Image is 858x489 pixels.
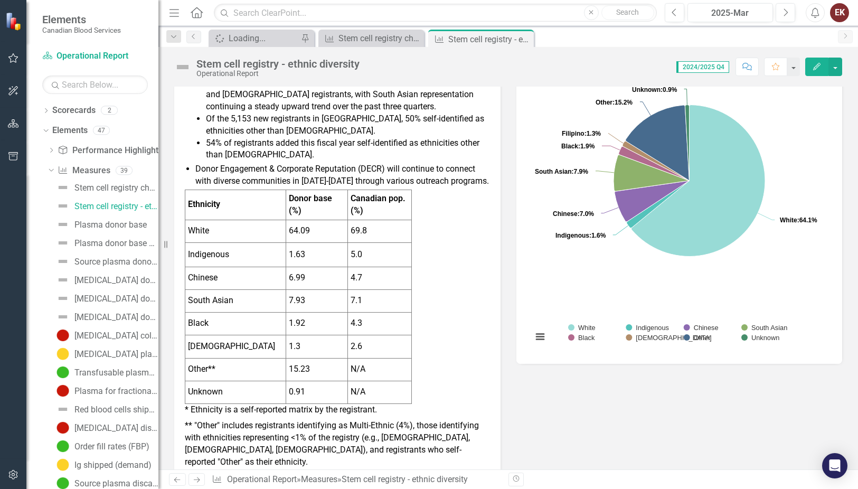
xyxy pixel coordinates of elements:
[56,329,69,342] img: Below Plan
[351,272,362,283] span: 4.7
[74,313,158,322] div: [MEDICAL_DATA] donor frequency
[206,77,490,113] li: Q4 saw a slight increase in the proportion of [DEMOGRAPHIC_DATA], Black, and [DEMOGRAPHIC_DATA] r...
[196,58,360,70] div: Stem cell registry - ethnic diversity
[54,234,158,251] a: Plasma donor base churn (new, reinstated, lapsed)
[601,5,654,20] button: Search
[553,210,580,218] tspan: Chinese:
[351,341,362,351] span: 2.6
[54,290,158,307] a: [MEDICAL_DATA] donor base churn (new, reinstated, lapsed)
[211,32,298,45] a: Loading...
[56,237,69,249] img: Not Defined
[206,138,479,160] span: 54% of registrants added this fiscal year self-identified as ethnicities other than [DEMOGRAPHIC_...
[338,32,421,45] div: Stem cell registry churn
[684,324,719,332] button: Show Chinese
[188,199,220,209] strong: Ethnicity
[56,292,69,305] img: Not Defined
[54,419,158,436] a: [MEDICAL_DATA] discard rate
[54,456,152,473] a: Ig shipped (demand)
[676,61,729,73] span: 2024/2025 Q4
[101,106,118,115] div: 2
[74,387,158,396] div: Plasma for fractionation (litres collected)
[780,217,799,224] tspan: White:
[188,295,233,305] span: South Asian
[289,364,310,374] span: 15.23
[188,225,209,236] span: White
[632,86,677,93] text: 0.9%
[625,105,689,181] path: Other, 15.23.
[54,271,158,288] a: [MEDICAL_DATA] donor base (active donors)
[229,32,298,45] div: Loading...
[52,125,88,137] a: Elements
[188,272,218,283] span: Chinese
[289,193,332,215] strong: Donor base (%)
[195,164,489,186] span: Donor Engagement & Corporate Reputation (DECR) will continue to connect with diverse communities ...
[196,70,360,78] div: Operational Report
[42,50,148,62] a: Operational Report
[568,324,596,332] button: Show White
[830,3,849,22] div: EK
[74,442,149,452] div: Order fill rates (FBP)
[54,216,147,233] a: Plasma donor base
[74,294,158,304] div: [MEDICAL_DATA] donor base churn (new, reinstated, lapsed)
[289,249,305,259] span: 1.63
[74,460,152,470] div: Ig shipped (demand)
[614,181,689,222] path: Chinese, 6.99.
[74,257,158,267] div: Source plasma donor frequency
[74,350,158,359] div: [MEDICAL_DATA] platelet collections
[56,458,69,471] img: Caution
[289,272,305,283] span: 6.99
[54,382,158,399] a: Plasma for fractionation (litres collected)
[568,334,595,342] button: Show Black
[626,324,669,332] button: Show Indigenous
[54,401,158,418] a: Red blood cells shipped (demand)
[58,145,162,157] a: Performance Highlights
[42,26,121,34] small: Canadian Blood Services
[691,7,770,20] div: 2025-Mar
[289,387,305,397] span: 0.91
[351,318,362,328] span: 4.3
[614,155,690,191] path: South Asian, 7.93.
[56,384,69,397] img: Below Plan
[74,202,158,211] div: Stem cell registry - ethnic diversity
[56,181,69,194] img: Not Defined
[42,13,121,26] span: Elements
[626,181,689,228] path: Indigenous, 1.63.
[448,33,531,46] div: Stem cell registry - ethnic diversity
[561,143,595,150] text: 1.9%
[185,420,479,467] span: ** "Other" includes registrants identifying as Multi-Ethnic (4%), those identifying with ethnicit...
[54,438,149,455] a: Order fill rates (FBP)
[56,274,69,286] img: Not Defined
[553,210,594,218] text: 7.0%
[527,36,832,353] div: Chart. Highcharts interactive chart.
[188,341,275,351] span: [DEMOGRAPHIC_DATA]
[616,8,639,16] span: Search
[741,334,779,342] button: Show Unknown
[74,276,158,285] div: [MEDICAL_DATA] donor base (active donors)
[561,143,580,150] tspan: Black:
[5,12,24,30] img: ClearPoint Strategy
[188,387,223,397] span: Unknown
[54,327,158,344] a: [MEDICAL_DATA] collections
[54,198,158,214] a: Stem cell registry - ethnic diversity
[56,311,69,323] img: Not Defined
[562,130,601,137] text: 1.3%
[56,366,69,379] img: On Target
[342,474,468,484] div: Stem cell registry - ethnic diversity
[631,105,765,256] path: White, 64.09.
[214,4,656,22] input: Search ClearPoint...
[74,331,158,341] div: [MEDICAL_DATA] collections
[301,474,337,484] a: Measures
[54,364,158,381] a: Transfusable plasma collections (litres)
[780,217,817,224] text: 64.1%
[535,168,588,175] text: 7.9%
[74,424,158,433] div: [MEDICAL_DATA] discard rate
[116,166,133,175] div: 39
[56,200,69,212] img: Not Defined
[188,249,229,259] span: Indigenous
[212,474,500,486] div: » »
[351,295,362,305] span: 7.1
[321,32,421,45] a: Stem cell registry churn
[527,36,828,353] svg: Interactive chart
[74,368,158,378] div: Transfusable plasma collections (litres)
[533,330,548,344] button: View chart menu, Chart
